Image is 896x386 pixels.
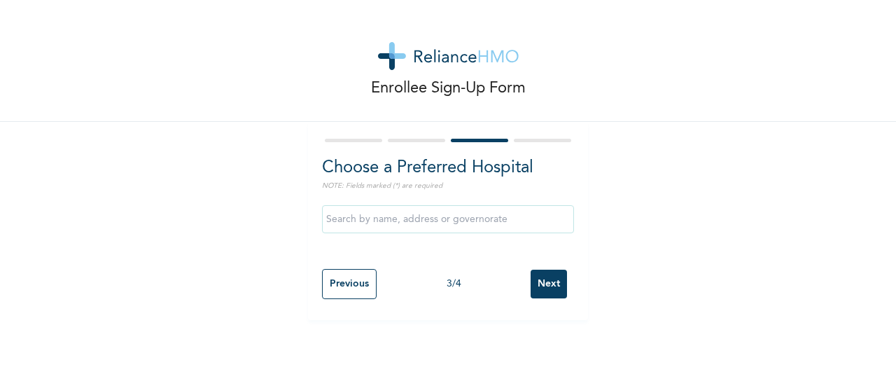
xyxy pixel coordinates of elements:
p: NOTE: Fields marked (*) are required [322,181,574,191]
input: Previous [322,269,377,299]
p: Enrollee Sign-Up Form [371,77,526,100]
img: logo [378,42,519,70]
input: Search by name, address or governorate [322,205,574,233]
input: Next [531,270,567,298]
div: 3 / 4 [377,277,531,291]
h2: Choose a Preferred Hospital [322,156,574,181]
